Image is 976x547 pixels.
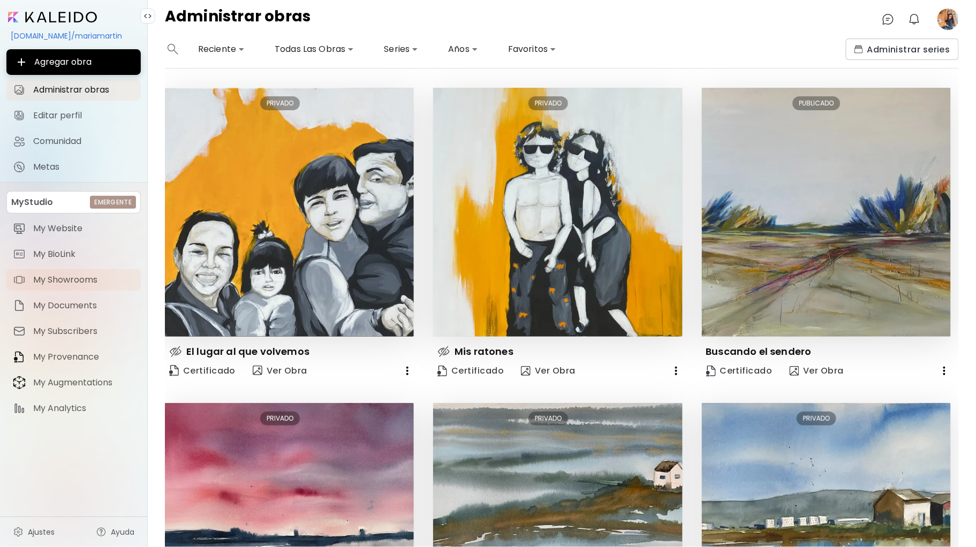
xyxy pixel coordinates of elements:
[6,321,141,342] a: itemMy Subscribers
[521,365,576,377] span: Ver Obra
[169,365,179,376] img: Certificate
[186,345,309,358] p: El lugar al que volvemos
[785,360,849,382] button: view-artVer Obra
[165,88,414,337] img: thumbnail
[33,300,134,311] span: My Documents
[33,85,134,95] span: Administrar obras
[13,109,26,122] img: Editar perfil icon
[33,403,134,414] span: My Analytics
[437,365,504,377] span: Certificado
[908,13,921,26] img: bellIcon
[248,360,312,382] button: view-artVer Obra
[165,360,240,382] a: CertificateCertificado
[89,521,141,543] a: Ayuda
[33,249,134,260] span: My BioLink
[706,366,716,377] img: Certificate
[6,27,141,45] div: [DOMAIN_NAME]/mariamartin
[13,135,26,148] img: Comunidad icon
[253,366,262,375] img: view-art
[521,366,531,376] img: view-art
[94,197,132,207] h6: Emergente
[854,44,950,55] span: Administrar series
[253,364,307,377] span: Ver Obra
[6,79,141,101] a: Administrar obras iconAdministrar obras
[793,96,841,110] div: PUBLICADO
[33,110,134,121] span: Editar perfil
[6,398,141,419] a: itemMy Analytics
[706,365,773,377] span: Certificado
[13,222,26,235] img: item
[270,41,358,58] div: Todas Las Obras
[28,527,55,537] span: Ajustes
[6,244,141,265] a: itemMy BioLink
[854,45,863,54] img: collections
[905,10,924,28] button: bellIcon
[169,345,182,358] img: hidden
[6,131,141,152] a: Comunidad iconComunidad
[702,88,951,337] img: thumbnail
[6,156,141,178] a: completeMetas iconMetas
[528,96,568,110] div: PRIVADO
[528,412,568,426] div: PRIVADO
[6,105,141,126] a: Editar perfil iconEditar perfil
[260,96,300,110] div: PRIVADO
[455,345,513,358] p: Mis ratones
[33,136,134,147] span: Comunidad
[33,352,134,362] span: My Provenance
[13,299,26,312] img: item
[13,325,26,338] img: item
[6,269,141,291] a: itemMy Showrooms
[702,360,777,382] a: CertificateCertificado
[846,39,959,60] button: collectionsAdministrar series
[790,366,799,376] img: view-art
[13,527,24,537] img: settings
[790,365,844,377] span: Ver Obra
[13,351,26,363] img: item
[143,12,152,20] img: collapse
[6,49,141,75] button: Agregar obra
[13,402,26,415] img: item
[444,41,482,58] div: Años
[517,360,580,382] button: view-artVer Obra
[169,364,236,378] span: Certificado
[504,41,561,58] div: Favoritos
[260,412,300,426] div: PRIVADO
[96,527,107,537] img: help
[33,326,134,337] span: My Subscribers
[33,377,134,388] span: My Augmentations
[33,223,134,234] span: My Website
[165,39,181,60] button: search
[194,41,249,58] div: Reciente
[6,295,141,316] a: itemMy Documents
[13,273,26,286] img: item
[11,196,53,209] p: MyStudio
[13,376,26,390] img: item
[433,88,682,337] img: thumbnail
[168,44,178,55] img: search
[6,521,61,543] a: Ajustes
[6,346,141,368] a: itemMy Provenance
[111,527,134,537] span: Ayuda
[797,412,836,426] div: PRIVADO
[6,218,141,239] a: itemMy Website
[6,372,141,393] a: itemMy Augmentations
[33,275,134,285] span: My Showrooms
[706,345,812,358] p: Buscando el sendero
[882,13,895,26] img: chatIcon
[380,41,422,58] div: Series
[15,56,132,69] span: Agregar obra
[13,248,26,261] img: item
[433,360,508,382] a: CertificateCertificado
[13,83,26,96] img: Administrar obras icon
[13,161,26,173] img: Metas icon
[437,366,447,377] img: Certificate
[33,162,134,172] span: Metas
[165,9,311,30] h4: Administrar obras
[437,345,450,358] img: hidden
